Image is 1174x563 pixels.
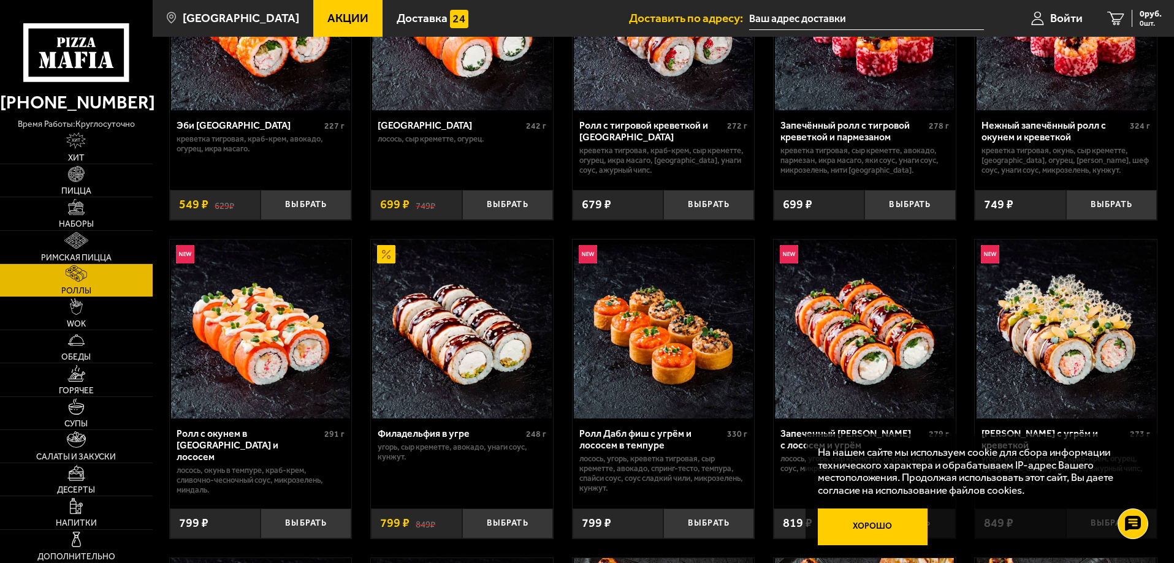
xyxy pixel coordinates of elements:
p: лосось, окунь в темпуре, краб-крем, сливочно-чесночный соус, микрозелень, миндаль. [177,466,345,495]
img: Запеченный ролл Гурмэ с лососем и угрём [775,240,954,418]
span: 799 ₽ [380,517,410,529]
p: лосось, угорь, креветка тигровая, Сыр креметте, авокадо, спринг-тесто, темпура, спайси соус, соус... [579,454,748,493]
span: 273 г [1130,429,1150,439]
button: Выбрать [864,190,955,220]
a: НовинкаРолл с окунем в темпуре и лососем [170,240,352,418]
span: 0 руб. [1140,10,1162,18]
p: На нашем сайте мы используем cookie для сбора информации технического характера и обрабатываем IP... [818,446,1138,497]
div: Запеченный [PERSON_NAME] с лососем и угрём [780,428,926,451]
span: 549 ₽ [179,198,208,211]
div: Ролл с тигровой креветкой и [GEOGRAPHIC_DATA] [579,119,725,143]
span: 699 ₽ [380,198,410,211]
span: [GEOGRAPHIC_DATA] [183,12,299,24]
s: 849 ₽ [416,517,435,529]
button: Выбрать [462,190,553,220]
div: Запечённый ролл с тигровой креветкой и пармезаном [780,119,926,143]
span: 0 шт. [1140,20,1162,27]
img: Ролл с окунем в темпуре и лососем [171,240,350,418]
button: Выбрать [462,508,553,538]
span: 248 г [526,429,546,439]
span: 227 г [324,121,345,131]
img: Акционный [377,245,395,263]
p: креветка тигровая, краб-крем, авокадо, огурец, икра масаго. [177,134,345,154]
span: 278 г [929,121,949,131]
span: Роллы [61,287,91,295]
span: 819 ₽ [783,517,812,529]
a: НовинкаЗапеченный ролл Гурмэ с лососем и угрём [774,240,956,418]
button: Выбрать [261,190,351,220]
p: креветка тигровая, окунь, Сыр креметте, [GEOGRAPHIC_DATA], огурец, [PERSON_NAME], шеф соус, унаги... [982,146,1150,175]
a: НовинкаРолл Дабл фиш с угрём и лососем в темпуре [573,240,755,418]
span: Пицца [61,187,91,195]
button: Выбрать [663,508,754,538]
img: Новинка [176,245,194,263]
span: 330 г [727,429,747,439]
img: Новинка [981,245,999,263]
span: 679 ₽ [582,198,611,211]
span: Обеды [61,353,91,361]
s: 749 ₽ [416,198,435,211]
a: АкционныйФиладельфия в угре [371,240,553,418]
span: Горячее [59,387,94,395]
button: Хорошо [818,508,928,545]
span: Войти [1050,12,1083,24]
span: Доставка [397,12,448,24]
button: Выбрать [261,508,351,538]
span: Салаты и закуски [36,453,116,461]
span: 324 г [1130,121,1150,131]
span: 291 г [324,429,345,439]
span: Супы [64,420,88,428]
div: Филадельфия в угре [378,428,523,439]
button: Выбрать [663,190,754,220]
span: Хит [68,154,85,162]
div: [PERSON_NAME] с угрём и креветкой [982,428,1127,451]
span: Напитки [56,519,97,527]
p: креветка тигровая, Сыр креметте, авокадо, пармезан, икра масаго, яки соус, унаги соус, микрозелен... [780,146,949,175]
span: Дополнительно [37,553,115,561]
div: Нежный запечённый ролл с окунем и креветкой [982,119,1127,143]
span: 749 ₽ [984,198,1013,211]
p: лосось, угорь, Сыр креметте, огурец, унаги соус, микрозелень, кунжут. [780,454,949,474]
div: Ролл Дабл фиш с угрём и лососем в темпуре [579,428,725,451]
div: Ролл с окунем в [GEOGRAPHIC_DATA] и лососем [177,428,322,463]
span: Наборы [59,220,94,229]
span: 699 ₽ [783,198,812,211]
button: Выбрать [1066,190,1157,220]
img: Новинка [579,245,597,263]
span: Римская пицца [41,254,112,262]
s: 629 ₽ [215,198,234,211]
img: 15daf4d41897b9f0e9f617042186c801.svg [450,10,468,28]
a: НовинкаРолл Калипсо с угрём и креветкой [975,240,1157,418]
span: Десерты [57,486,95,494]
span: 242 г [526,121,546,131]
span: 279 г [929,429,949,439]
img: Новинка [780,245,798,263]
img: Ролл Дабл фиш с угрём и лососем в темпуре [574,240,753,418]
span: 799 ₽ [179,517,208,529]
p: угорь, Сыр креметте, авокадо, унаги соус, кунжут. [378,442,546,462]
div: [GEOGRAPHIC_DATA] [378,119,523,131]
p: креветка тигровая, краб-крем, Сыр креметте, огурец, икра масаго, [GEOGRAPHIC_DATA], унаги соус, а... [579,146,748,175]
span: Доставить по адресу: [629,12,749,24]
img: Ролл Калипсо с угрём и креветкой [977,240,1156,418]
span: 799 ₽ [582,517,611,529]
input: Ваш адрес доставки [749,7,984,30]
span: 272 г [727,121,747,131]
div: Эби [GEOGRAPHIC_DATA] [177,119,322,131]
p: лосось, Сыр креметте, огурец. [378,134,546,144]
span: WOK [67,320,86,328]
span: Акции [327,12,368,24]
img: Филадельфия в угре [372,240,551,418]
